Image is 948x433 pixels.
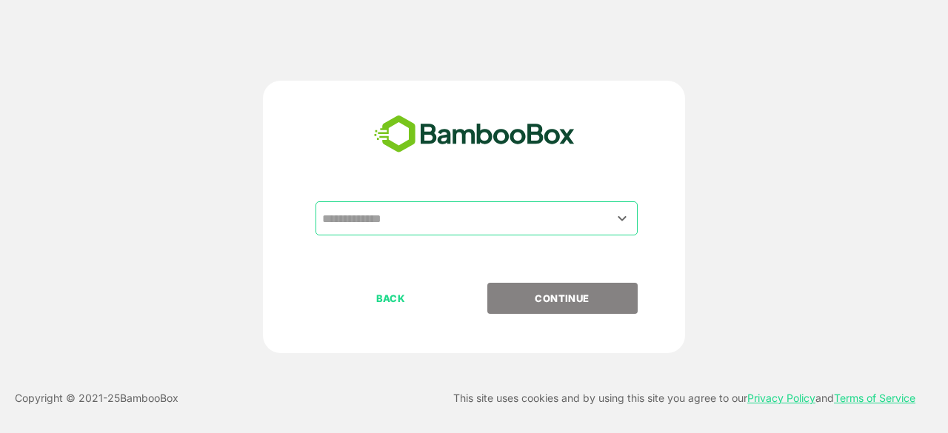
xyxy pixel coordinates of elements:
button: BACK [316,283,466,314]
p: CONTINUE [488,290,636,306]
p: Copyright © 2021- 25 BambooBox [15,389,178,407]
p: This site uses cookies and by using this site you agree to our and [453,389,915,407]
img: bamboobox [366,110,583,159]
a: Terms of Service [834,392,915,404]
button: Open [612,208,632,228]
p: BACK [317,290,465,306]
a: Privacy Policy [747,392,815,404]
button: CONTINUE [487,283,638,314]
